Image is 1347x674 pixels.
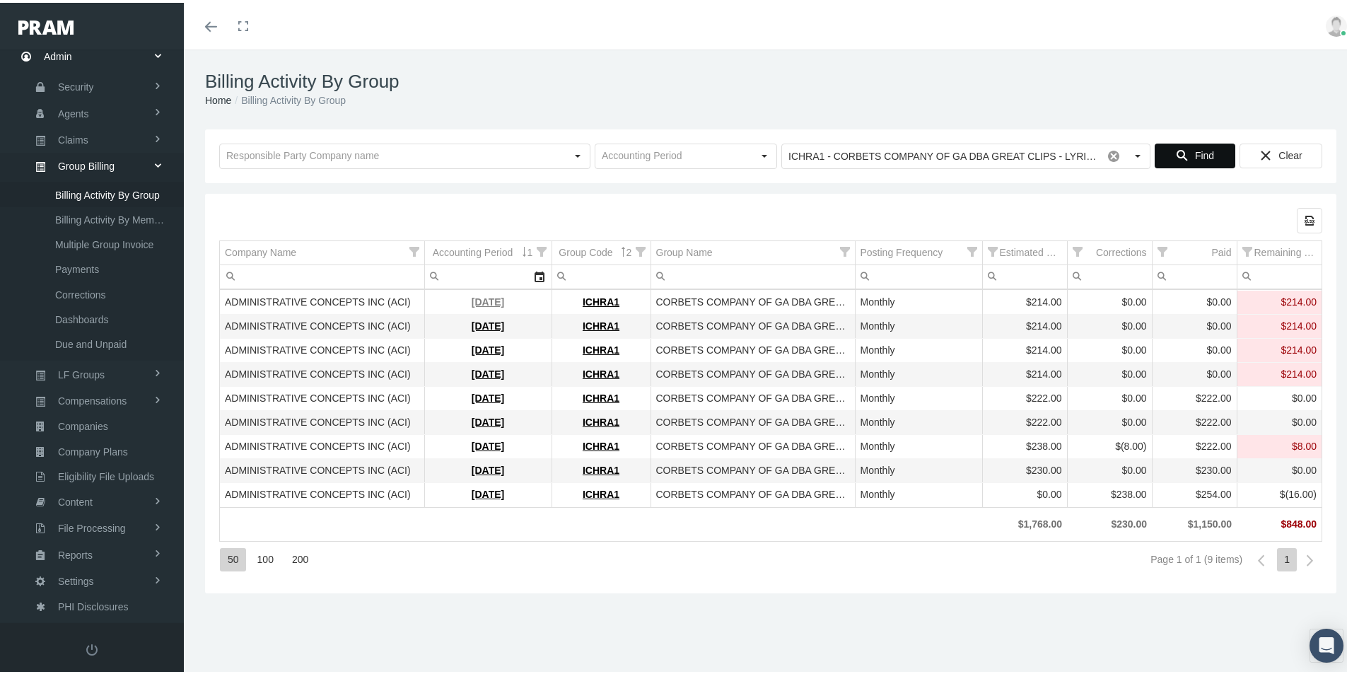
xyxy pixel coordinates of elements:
[583,414,619,425] a: ICHRA1
[472,438,504,449] a: [DATE]
[409,244,419,254] span: Show filter options for column 'Company Name'
[425,262,527,286] input: Filter cell
[58,592,129,616] span: PHI Disclosures
[1237,262,1322,286] input: Filter cell
[58,513,126,538] span: File Processing
[1073,413,1147,426] div: $0.00
[566,141,590,165] div: Select
[219,205,1322,576] div: Data grid
[855,480,982,504] td: Monthly
[58,437,128,461] span: Company Plans
[1073,317,1147,330] div: $0.00
[651,480,855,504] td: CORBETS COMPANY OF GA DBA GREAT CLIPS - LYRIC UC + ACUTERX
[583,342,619,353] a: ICHRA1
[424,262,552,286] td: Filter cell
[205,92,231,103] a: Home
[651,456,855,480] td: CORBETS COMPANY OF GA DBA GREAT CLIPS - LYRIC UC + ACUTERX
[855,288,982,312] td: Monthly
[988,389,1062,402] div: $222.00
[1158,365,1232,378] div: $0.00
[219,538,1322,576] div: Page Navigation
[1254,243,1317,257] div: Remaining Balance
[855,384,982,408] td: Monthly
[1067,238,1152,262] td: Column Corrections
[472,294,504,305] a: [DATE]
[220,480,424,504] td: ADMINISTRATIVE CONCEPTS INC (ACI)
[855,312,982,336] td: Monthly
[1158,461,1232,475] div: $230.00
[1158,389,1232,402] div: $222.00
[225,243,296,257] div: Company Name
[855,262,982,286] td: Filter cell
[651,336,855,360] td: CORBETS COMPANY OF GA DBA GREAT CLIPS - LYRIC UC + ACUTERX
[1158,485,1232,499] div: $254.00
[527,244,535,255] span: 1
[987,515,1062,528] div: $1,768.00
[1195,147,1214,158] span: Find
[1096,243,1147,257] div: Corrections
[58,99,89,123] span: Agents
[651,384,855,408] td: CORBETS COMPANY OF GA DBA GREAT CLIPS - LYRIC UC + ACUTERX
[1073,389,1147,402] div: $0.00
[220,384,424,408] td: ADMINISTRATIVE CONCEPTS INC (ACI)
[1237,238,1322,262] td: Column Remaining Balance
[1297,205,1322,231] div: Export all data to Excel
[1237,262,1322,286] td: Filter cell
[55,330,127,354] span: Due and Unpaid
[855,456,982,480] td: Monthly
[1249,545,1273,570] div: Previous Page
[988,244,998,254] span: Show filter options for column 'Estimated Premium Due'
[1158,341,1232,354] div: $0.00
[1073,437,1147,451] div: $(8.00)
[583,366,619,377] a: ICHRA1
[1073,341,1147,354] div: $0.00
[1242,317,1317,330] div: $214.00
[1158,244,1167,254] span: Show filter options for column 'Paid'
[1068,262,1152,286] input: Filter cell
[58,151,115,175] span: Group Billing
[861,243,943,257] div: Posting Frequency
[1073,485,1147,499] div: $238.00
[855,432,982,456] td: Monthly
[55,180,160,204] span: Billing Activity By Group
[1126,141,1150,165] div: Select
[250,545,281,569] div: Items per page: 100
[651,432,855,456] td: CORBETS COMPANY OF GA DBA GREAT CLIPS - LYRIC UC + ACUTERX
[55,280,106,304] span: Corrections
[1242,341,1317,354] div: $214.00
[1152,238,1237,262] td: Column Paid
[855,360,982,384] td: Monthly
[1242,461,1317,475] div: $0.00
[1298,545,1322,570] div: Next Page
[58,72,94,96] span: Security
[1073,244,1083,254] span: Show filter options for column 'Corrections'
[55,230,153,254] span: Multiple Group Invoice
[1240,141,1322,165] div: Clear
[58,125,88,149] span: Claims
[651,408,855,432] td: CORBETS COMPANY OF GA DBA GREAT CLIPS - LYRIC UC + ACUTERX
[636,244,646,254] span: Show filter options for column 'Group Code'
[1073,293,1147,306] div: $0.00
[433,243,513,257] div: Accounting Period
[1158,437,1232,451] div: $222.00
[1157,515,1232,528] div: $1,150.00
[205,68,1336,90] h1: Billing Activity By Group
[651,360,855,384] td: CORBETS COMPANY OF GA DBA GREAT CLIPS - LYRIC UC + ACUTERX
[988,365,1062,378] div: $214.00
[55,205,168,229] span: Billing Activity By Member
[220,262,424,286] input: Filter cell
[982,238,1067,262] td: Column Estimated Premium Due
[651,288,855,312] td: CORBETS COMPANY OF GA DBA GREAT CLIPS - LYRIC UC + ACUTERX
[219,205,1322,231] div: Data grid toolbar
[983,262,1067,286] input: Filter cell
[1242,515,1317,528] div: $848.00
[626,244,634,255] span: 2
[1277,545,1297,569] div: Page 1
[58,462,154,486] span: Eligibility File Uploads
[1150,551,1242,562] div: Page 1 of 1 (9 items)
[967,244,977,254] span: Show filter options for column 'Posting Frequency'
[583,486,619,497] a: ICHRA1
[1072,515,1147,528] div: $230.00
[1153,262,1237,286] input: Filter cell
